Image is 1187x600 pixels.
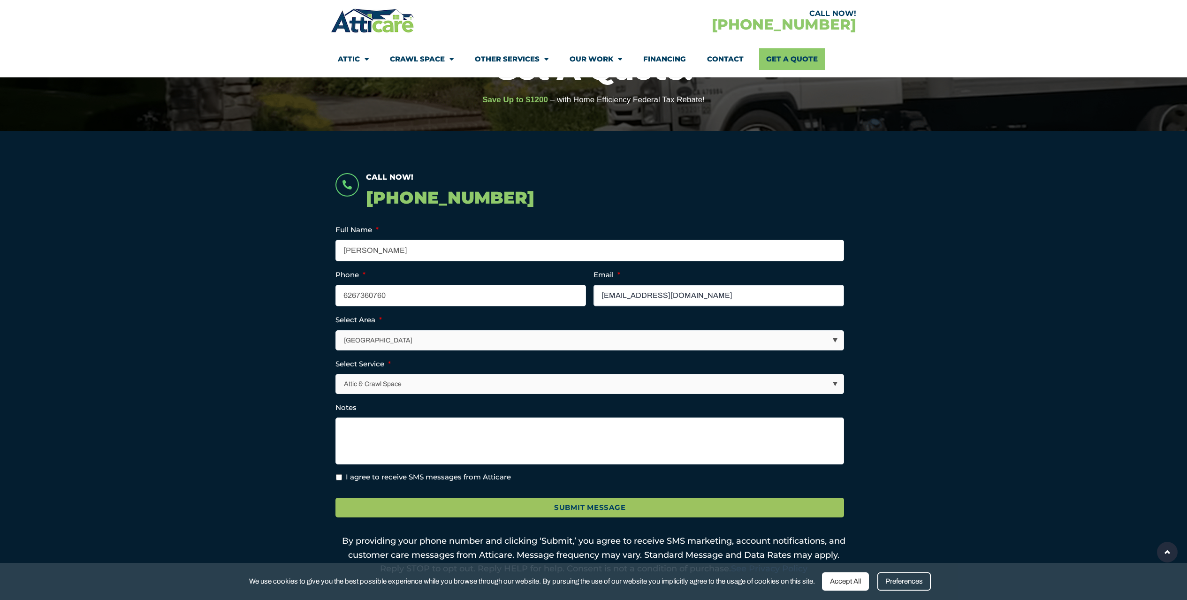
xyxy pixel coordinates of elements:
div: CALL NOW! [593,10,856,17]
h1: Get A Quote! [5,53,1182,84]
span: We use cookies to give you the best possible experience while you browse through our website. By ... [249,576,815,587]
nav: Menu [338,48,849,70]
p: By providing your phone number and clicking ‘Submit,’ you agree to receive SMS marketing, account... [335,534,852,576]
label: Phone [335,270,365,280]
a: Crawl Space [390,48,454,70]
span: Save Up to $1200 [482,95,548,104]
a: Other Services [475,48,548,70]
label: Notes [335,403,357,412]
span: Call Now! [366,173,413,182]
label: Select Area [335,315,382,325]
a: Attic [338,48,369,70]
div: Accept All [822,572,869,591]
label: Email [593,270,620,280]
a: Financing [643,48,686,70]
a: Contact [707,48,744,70]
a: Our Work [570,48,622,70]
label: I agree to receive SMS messages from Atticare [346,472,511,483]
input: Submit Message [335,498,844,518]
span: – with Home Efficiency Federal Tax Rebate! [550,95,705,104]
label: Full Name [335,225,379,235]
div: Preferences [877,572,931,591]
a: Get A Quote [759,48,825,70]
label: Select Service [335,359,391,369]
